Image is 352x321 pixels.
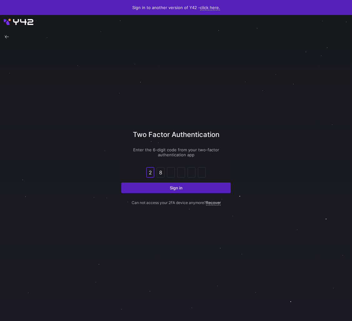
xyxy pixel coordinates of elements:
[121,147,231,157] p: Enter the 6-digit code from your two-factor authentication app
[170,185,183,190] span: Sign in
[121,193,231,205] p: Can not access your 2FA device anymore?
[200,5,220,10] a: click here.
[206,200,221,205] a: Recover
[121,182,231,193] button: Sign in
[121,129,231,147] div: Two Factor Authentication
